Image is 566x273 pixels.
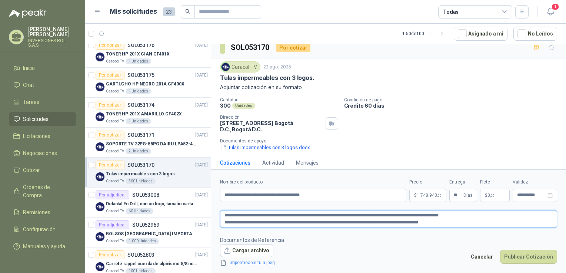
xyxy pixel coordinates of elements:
p: Caracol TV [106,148,124,154]
p: Caracol TV [106,208,124,214]
label: Flete [480,179,510,186]
img: Company Logo [96,232,104,241]
p: CARTUCHO HP NEGRO 201A CF400X [106,81,184,88]
p: $ 0,00 [480,189,510,202]
div: Por cotizar [96,41,124,50]
p: Delantal En Drill, con un logo, tamaño carta 1 tinta (Se envia enlacen, como referencia) [106,200,198,208]
span: Negociaciones [23,149,57,157]
div: 1 Unidades [126,118,151,124]
button: Cargar archivo [220,244,273,257]
span: $ [485,193,487,198]
div: Por adjudicar [96,220,129,229]
p: Dirección [220,115,323,120]
span: Chat [23,81,34,89]
label: Nombre del producto [220,179,406,186]
p: TONER HP 201X CIAN CF401X [106,51,170,58]
img: Company Logo [96,262,104,271]
div: 1 - 50 de 100 [402,28,448,40]
span: 1.748.943 [417,193,442,198]
p: [DATE] [195,102,208,109]
span: 0 [487,193,495,198]
img: Logo peakr [9,9,47,18]
a: Por cotizarSOL053174[DATE] Company LogoTONER HP 201X AMARILLO CF402XCaracol TV1 Unidades [85,98,211,128]
p: Condición de pago [344,97,563,102]
p: Caracol TV [106,178,124,184]
img: Company Logo [96,82,104,91]
span: Remisiones [23,208,50,216]
a: Por cotizarSOL053171[DATE] Company LogoSOPORTE TV 32PG-55PG DAIRU LPA52-446KIT2Caracol TV2 Unidades [85,128,211,158]
a: Por cotizarSOL053176[DATE] Company LogoTONER HP 201X CIAN CF401XCaracol TV1 Unidades [85,38,211,68]
p: SOL053171 [127,132,154,138]
h3: SOL053170 [231,42,270,53]
p: Caracol TV [106,238,124,244]
p: Adjuntar cotización en su formato [220,83,557,91]
label: Entrega [449,179,477,186]
p: SOL052803 [127,252,154,257]
p: [STREET_ADDRESS] Bogotá D.C. , Bogotá D.C. [220,120,323,132]
button: Cancelar [467,250,497,264]
div: Por cotizar [96,250,124,259]
div: Actividad [262,159,284,167]
a: Licitaciones [9,129,76,143]
p: SOL052969 [132,222,159,227]
a: Cotizar [9,163,76,177]
span: ,00 [437,193,442,198]
div: 300 Unidades [126,178,156,184]
p: Crédito 60 días [344,102,563,109]
img: Company Logo [222,63,230,71]
a: Inicio [9,61,76,75]
img: Company Logo [96,112,104,121]
img: Company Logo [96,53,104,61]
p: Cantidad [220,97,338,102]
img: Company Logo [96,142,104,151]
span: Configuración [23,225,56,233]
div: Por cotizar [96,71,124,80]
p: [DATE] [195,72,208,79]
div: 1.000 Unidades [126,238,159,244]
span: 1 [551,3,559,10]
a: Tareas [9,95,76,109]
p: 300 [220,102,231,109]
a: Por adjudicarSOL052969[DATE] Company LogoBOLSOS [GEOGRAPHIC_DATA] IMPORTADO [GEOGRAPHIC_DATA]-397... [85,218,211,247]
button: 1 [544,5,557,18]
span: Días [463,189,473,202]
div: 1 Unidades [126,58,151,64]
p: [DATE] [195,252,208,259]
a: Chat [9,78,76,92]
a: Remisiones [9,205,76,219]
span: Manuales y ayuda [23,242,65,250]
p: $1.748.943,00 [409,189,446,202]
div: Por cotizar [276,43,310,52]
h1: Mis solicitudes [110,6,157,17]
img: Company Logo [96,172,104,181]
div: 1 Unidades [126,88,151,94]
div: Por adjudicar [96,191,129,199]
p: SOL053176 [127,43,154,48]
p: Caracol TV [106,88,124,94]
p: Tulas impermeables con 3 logos. [220,74,314,82]
a: Por adjudicarSOL053008[DATE] Company LogoDelantal En Drill, con un logo, tamaño carta 1 tinta (Se... [85,188,211,218]
button: No Leídos [513,27,557,41]
span: Solicitudes [23,115,49,123]
p: SOL053175 [127,73,154,78]
p: [DATE] [195,162,208,169]
p: [DATE] [195,222,208,229]
a: Órdenes de Compra [9,180,76,202]
img: Company Logo [96,202,104,211]
p: SOL053170 [127,162,154,168]
p: TONER HP 201X AMARILLO CF402X [106,111,182,118]
a: Por cotizarSOL053170[DATE] Company LogoTulas impermeables con 3 logos.Caracol TV300 Unidades [85,158,211,188]
div: Mensajes [296,159,319,167]
p: BOLSOS [GEOGRAPHIC_DATA] IMPORTADO [GEOGRAPHIC_DATA]-397-1 [106,230,198,237]
label: Validez [513,179,557,186]
p: [DATE] [195,192,208,199]
div: 60 Unidades [126,208,153,214]
a: Configuración [9,222,76,236]
span: Tareas [23,98,39,106]
a: Por cotizarSOL053175[DATE] Company LogoCARTUCHO HP NEGRO 201A CF400XCaracol TV1 Unidades [85,68,211,98]
p: SOPORTE TV 32PG-55PG DAIRU LPA52-446KIT2 [106,141,198,148]
div: Caracol TV [220,61,260,73]
p: [PERSON_NAME] [PERSON_NAME] [28,27,76,37]
p: 22 ago, 2025 [263,64,291,71]
p: SOL053174 [127,102,154,108]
